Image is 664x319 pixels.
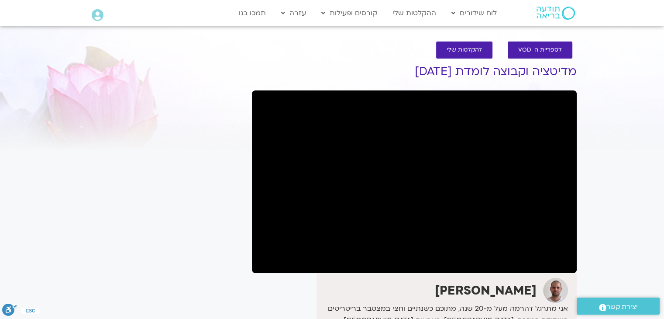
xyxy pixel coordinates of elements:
[234,5,270,21] a: תמכו בנו
[447,47,482,53] span: להקלטות שלי
[317,5,382,21] a: קורסים ופעילות
[518,47,562,53] span: לספריית ה-VOD
[436,42,492,59] a: להקלטות שלי
[277,5,310,21] a: עזרה
[508,42,572,59] a: לספריית ה-VOD
[435,282,537,299] strong: [PERSON_NAME]
[537,7,575,20] img: תודעה בריאה
[252,65,577,78] h1: מדיטציה וקבוצה לומדת [DATE]
[543,278,568,303] img: דקל קנטי
[606,301,638,313] span: יצירת קשר
[388,5,440,21] a: ההקלטות שלי
[577,298,660,315] a: יצירת קשר
[447,5,501,21] a: לוח שידורים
